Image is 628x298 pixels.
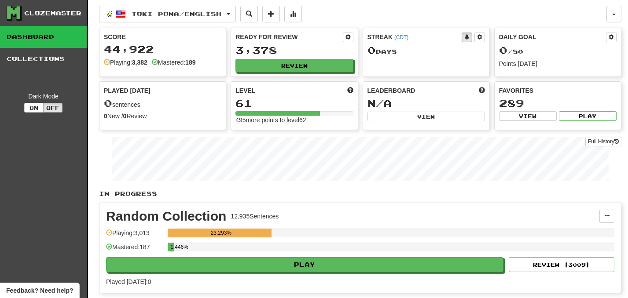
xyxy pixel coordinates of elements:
[123,113,127,120] strong: 0
[367,45,485,56] div: Day s
[347,86,353,95] span: Score more points to level up
[106,278,151,285] span: Played [DATE]: 0
[235,116,353,124] div: 495 more points to level 62
[367,112,485,121] button: View
[170,243,174,251] div: 1.446%
[235,33,342,41] div: Ready for Review
[559,111,617,121] button: Play
[499,59,617,68] div: Points [DATE]
[499,48,523,55] span: / 50
[240,6,258,22] button: Search sentences
[185,59,195,66] strong: 189
[262,6,280,22] button: Add sentence to collection
[106,243,163,257] div: Mastered: 187
[499,44,507,56] span: 0
[231,212,279,221] div: 12,935 Sentences
[367,44,376,56] span: 0
[104,98,221,109] div: sentences
[499,86,617,95] div: Favorites
[106,257,503,272] button: Play
[104,44,221,55] div: 44,922
[99,189,621,198] p: In Progress
[132,10,221,18] span: Toki Pona / English
[235,86,255,95] span: Level
[235,59,353,72] button: Review
[106,229,163,243] div: Playing: 3,013
[499,33,606,42] div: Daily Goal
[24,103,44,113] button: On
[394,34,408,40] a: (CDT)
[367,33,462,41] div: Streak
[6,286,73,295] span: Open feedback widget
[104,33,221,41] div: Score
[479,86,485,95] span: This week in points, UTC
[24,9,81,18] div: Clozemaster
[106,210,226,223] div: Random Collection
[170,229,272,237] div: 23.293%
[235,45,353,56] div: 3,378
[367,86,415,95] span: Leaderboard
[367,97,392,109] span: N/A
[585,137,621,146] a: Full History
[499,98,617,109] div: 289
[104,113,107,120] strong: 0
[7,92,80,101] div: Dark Mode
[104,58,147,67] div: Playing:
[152,58,196,67] div: Mastered:
[284,6,302,22] button: More stats
[509,257,614,272] button: Review (3009)
[104,86,151,95] span: Played [DATE]
[104,97,112,109] span: 0
[499,111,557,121] button: View
[235,98,353,109] div: 61
[99,6,236,22] button: Toki Pona/English
[132,59,147,66] strong: 3,382
[43,103,62,113] button: Off
[104,112,221,120] div: New / Review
